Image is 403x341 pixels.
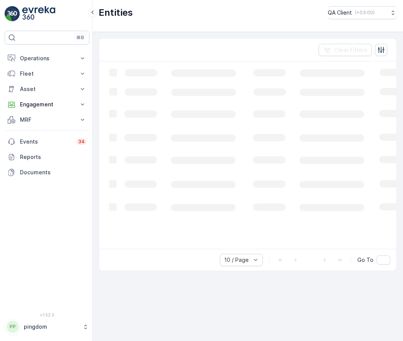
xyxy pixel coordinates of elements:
[5,51,89,66] button: Operations
[20,138,72,146] p: Events
[7,321,19,333] div: PP
[20,101,74,108] p: Engagement
[20,70,74,78] p: Fleet
[20,169,86,176] p: Documents
[5,97,89,112] button: Engagement
[357,256,373,264] span: Go To
[24,323,79,331] p: pingdom
[5,134,89,149] a: Events34
[328,9,352,17] p: QA Client
[78,139,85,145] p: 34
[334,46,367,54] p: Clear Filters
[5,6,20,22] img: logo
[319,44,372,56] button: Clear Filters
[5,112,89,127] button: MRF
[76,35,84,41] p: ⌘B
[5,319,89,335] button: PPpingdom
[5,66,89,81] button: Fleet
[355,10,375,16] p: ( +03:00 )
[5,165,89,180] a: Documents
[20,85,74,93] p: Asset
[22,6,55,22] img: logo_light-DOdMpM7g.png
[5,149,89,165] a: Reports
[5,81,89,97] button: Asset
[99,7,133,19] p: Entities
[5,313,89,317] span: v 1.52.3
[20,55,74,62] p: Operations
[20,153,86,161] p: Reports
[328,6,397,19] button: QA Client(+03:00)
[20,116,74,124] p: MRF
